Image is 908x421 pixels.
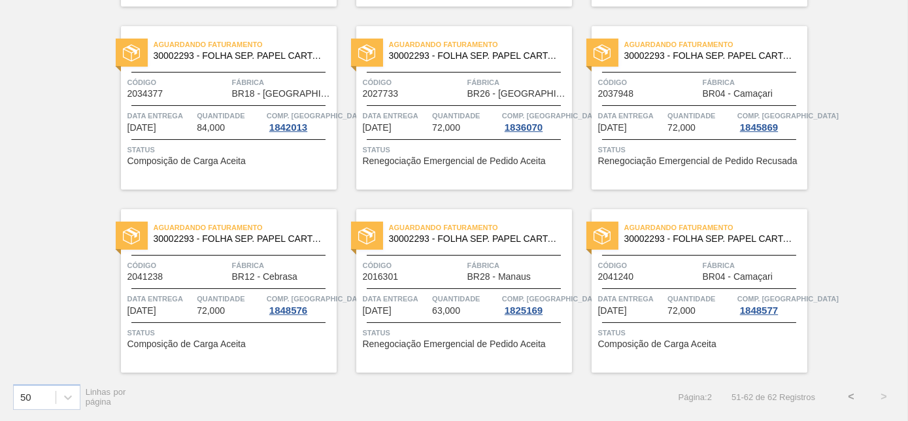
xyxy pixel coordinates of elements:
span: Código [363,259,464,272]
div: 50 [20,392,31,403]
div: 1845869 [737,122,781,133]
img: status [123,227,140,244]
span: 51 - 62 de 62 Registros [731,392,815,402]
span: BR04 - Camaçari [703,272,773,282]
span: Comp. Carga [267,292,368,305]
img: status [358,227,375,244]
span: Renegociação Emergencial de Pedido Aceita [363,339,546,349]
span: 72,000 [432,123,460,133]
span: Composição de Carga Aceita [127,156,246,166]
span: 2041238 [127,272,163,282]
span: Status [127,326,333,339]
span: Aguardando Faturamento [154,38,337,51]
div: 1842013 [267,122,310,133]
span: Código [598,76,699,89]
a: statusAguardando Faturamento30002293 - FOLHA SEP. PAPEL CARTAO 1200x1000M 350gCódigo2034377Fábric... [101,26,337,190]
a: statusAguardando Faturamento30002293 - FOLHA SEP. PAPEL CARTAO 1200x1000M 350gCódigo2041240Fábric... [572,209,807,373]
span: Data entrega [127,109,194,122]
span: Composição de Carga Aceita [598,339,716,349]
span: 30002293 - FOLHA SEP. PAPEL CARTAO 1200x1000M 350g [389,51,562,61]
span: 72,000 [667,123,696,133]
span: Quantidade [197,292,263,305]
a: statusAguardando Faturamento30002293 - FOLHA SEP. PAPEL CARTAO 1200x1000M 350gCódigo2041238Fábric... [101,209,337,373]
a: statusAguardando Faturamento30002293 - FOLHA SEP. PAPEL CARTAO 1200x1000M 350gCódigo2027733Fábric... [337,26,572,190]
span: Data entrega [127,292,194,305]
span: Comp. Carga [502,292,603,305]
span: Fábrica [467,259,569,272]
span: Linhas por página [86,387,126,407]
button: > [867,380,900,413]
span: 72,000 [197,306,225,316]
span: Renegociação Emergencial de Pedido Aceita [363,156,546,166]
span: BR12 - Cebrasa [232,272,297,282]
span: 30002293 - FOLHA SEP. PAPEL CARTAO 1200x1000M 350g [624,51,797,61]
img: status [594,44,611,61]
a: Comp. [GEOGRAPHIC_DATA]1848577 [737,292,804,316]
span: Comp. Carga [502,109,603,122]
span: Status [598,143,804,156]
span: Quantidade [667,109,734,122]
span: Fábrica [703,259,804,272]
span: 15/11/2025 [363,306,392,316]
span: Código [127,259,229,272]
span: 30002293 - FOLHA SEP. PAPEL CARTAO 1200x1000M 350g [154,234,326,244]
div: 1848576 [267,305,310,316]
span: Aguardando Faturamento [389,38,572,51]
span: 05/11/2025 [127,123,156,133]
a: statusAguardando Faturamento30002293 - FOLHA SEP. PAPEL CARTAO 1200x1000M 350gCódigo2016301Fábric... [337,209,572,373]
span: Status [363,326,569,339]
span: Aguardando Faturamento [624,221,807,234]
span: Status [598,326,804,339]
span: Quantidade [432,292,499,305]
a: Comp. [GEOGRAPHIC_DATA]1842013 [267,109,333,133]
span: 63,000 [432,306,460,316]
span: 2034377 [127,89,163,99]
span: 16/11/2025 [598,306,627,316]
img: status [358,44,375,61]
img: status [594,227,611,244]
span: Renegociação Emergencial de Pedido Recusada [598,156,798,166]
span: Quantidade [432,109,499,122]
span: Página : 2 [679,392,712,402]
span: 11/11/2025 [127,306,156,316]
a: statusAguardando Faturamento30002293 - FOLHA SEP. PAPEL CARTAO 1200x1000M 350gCódigo2037948Fábric... [572,26,807,190]
span: Data entrega [598,109,665,122]
span: Fábrica [703,76,804,89]
img: status [123,44,140,61]
span: BR28 - Manaus [467,272,531,282]
span: Status [363,143,569,156]
span: Quantidade [667,292,734,305]
span: Código [363,76,464,89]
span: Código [127,76,229,89]
span: BR26 - Uberlândia [467,89,569,99]
span: Aguardando Faturamento [624,38,807,51]
span: Status [127,143,333,156]
span: 30002293 - FOLHA SEP. PAPEL CARTAO 1200x1000M 350g [154,51,326,61]
span: Aguardando Faturamento [389,221,572,234]
span: Data entrega [363,109,429,122]
div: 1825169 [502,305,545,316]
span: Comp. Carga [737,109,839,122]
span: 2037948 [598,89,634,99]
a: Comp. [GEOGRAPHIC_DATA]1848576 [267,292,333,316]
div: 1848577 [737,305,781,316]
span: 2016301 [363,272,399,282]
span: Quantidade [197,109,263,122]
span: BR18 - Pernambuco [232,89,333,99]
div: 1836070 [502,122,545,133]
span: Composição de Carga Aceita [127,339,246,349]
span: 30002293 - FOLHA SEP. PAPEL CARTAO 1200x1000M 350g [624,234,797,244]
span: Comp. Carga [267,109,368,122]
span: 2027733 [363,89,399,99]
span: 72,000 [667,306,696,316]
span: 84,000 [197,123,225,133]
a: Comp. [GEOGRAPHIC_DATA]1825169 [502,292,569,316]
a: Comp. [GEOGRAPHIC_DATA]1845869 [737,109,804,133]
span: Aguardando Faturamento [154,221,337,234]
a: Comp. [GEOGRAPHIC_DATA]1836070 [502,109,569,133]
span: 05/11/2025 [363,123,392,133]
span: 10/11/2025 [598,123,627,133]
span: Fábrica [467,76,569,89]
span: 30002293 - FOLHA SEP. PAPEL CARTAO 1200x1000M 350g [389,234,562,244]
span: Fábrica [232,76,333,89]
